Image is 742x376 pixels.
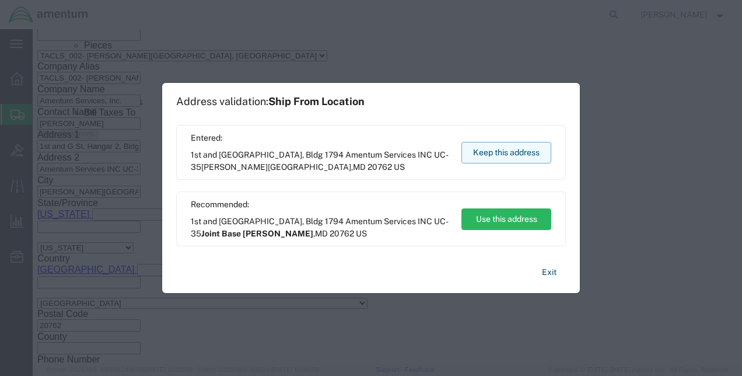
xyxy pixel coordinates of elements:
h1: Address validation: [176,95,365,108]
span: Ship From Location [268,95,365,107]
span: Recommended: [191,199,450,211]
span: 20762 [330,229,354,238]
span: 1st and [GEOGRAPHIC_DATA], Bldg 1794 Amentum Services INC UC-35 , [191,215,450,240]
span: US [394,162,405,172]
span: 20762 [367,162,392,172]
span: MD [315,229,328,238]
button: Use this address [461,208,551,230]
button: Keep this address [461,142,551,163]
span: US [356,229,367,238]
span: MD [353,162,366,172]
span: Entered: [191,132,450,144]
button: Exit [533,262,566,283]
span: 1st and [GEOGRAPHIC_DATA], Bldg 1794 Amentum Services INC UC-35 , [191,149,450,173]
span: [PERSON_NAME][GEOGRAPHIC_DATA] [201,162,351,172]
span: Joint Base [PERSON_NAME] [201,229,313,238]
